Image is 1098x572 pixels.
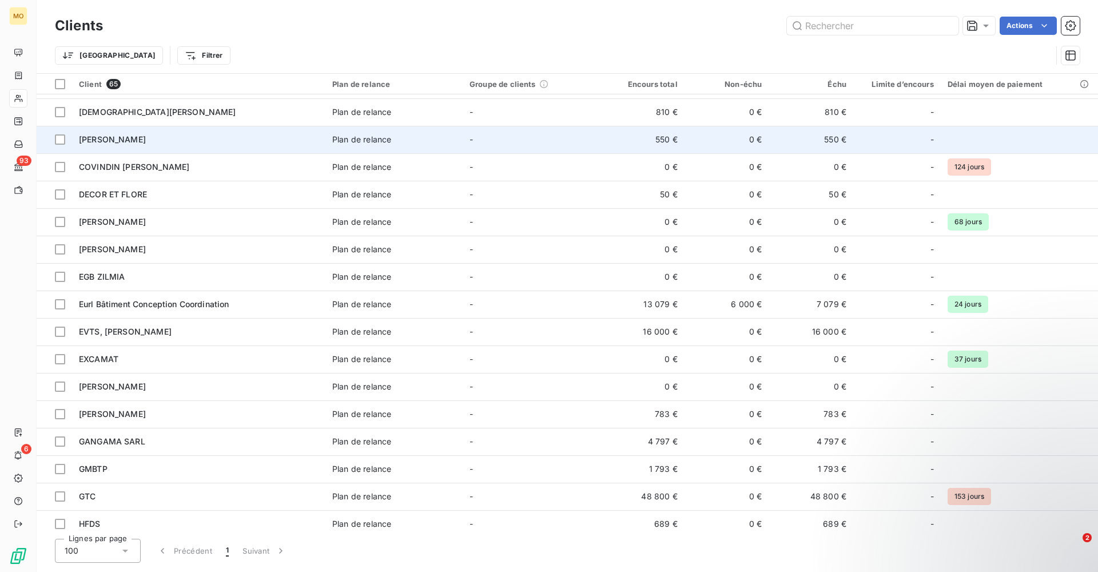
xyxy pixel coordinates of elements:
span: GTC [79,491,96,501]
td: 550 € [600,126,685,153]
span: HFDS [79,519,101,529]
td: 0 € [769,208,853,236]
span: - [930,106,934,118]
span: [PERSON_NAME] [79,244,146,254]
td: 0 € [769,236,853,263]
span: - [930,134,934,145]
div: Plan de relance [332,134,391,145]
button: [GEOGRAPHIC_DATA] [55,46,163,65]
td: 50 € [769,181,853,208]
td: 0 € [769,153,853,181]
div: Plan de relance [332,299,391,310]
span: 2 [1083,533,1092,542]
span: [PERSON_NAME] [79,409,146,419]
span: - [470,409,473,419]
span: - [470,382,473,391]
span: 24 jours [948,296,988,313]
span: DECOR ET FLORE [79,189,147,199]
span: COVINDIN [PERSON_NAME] [79,162,189,172]
td: 4 797 € [600,428,685,455]
span: 65 [106,79,121,89]
td: 0 € [685,483,769,510]
span: GANGAMA SARL [79,436,145,446]
span: - [930,216,934,228]
span: Eurl Bâtiment Conception Coordination [79,299,229,309]
td: 16 000 € [600,318,685,345]
td: 0 € [600,153,685,181]
td: 783 € [600,400,685,428]
span: - [930,271,934,283]
td: 0 € [769,263,853,291]
span: - [930,299,934,310]
div: Non-échu [691,80,762,89]
iframe: Intercom live chat [1059,533,1087,561]
td: 550 € [769,126,853,153]
button: 1 [219,539,236,563]
div: Plan de relance [332,189,391,200]
td: 0 € [600,263,685,291]
td: 0 € [685,153,769,181]
td: 7 079 € [769,291,853,318]
div: Plan de relance [332,408,391,420]
div: Limite d’encours [860,80,934,89]
button: Suivant [236,539,293,563]
td: 0 € [685,126,769,153]
div: Plan de relance [332,326,391,337]
span: 68 jours [948,213,989,231]
td: 0 € [685,98,769,126]
span: GMBTP [79,464,108,474]
div: Plan de relance [332,244,391,255]
span: - [470,519,473,529]
td: 689 € [769,510,853,538]
td: 48 800 € [600,483,685,510]
button: Actions [1000,17,1057,35]
div: Encours total [607,80,678,89]
span: - [470,354,473,364]
td: 0 € [769,345,853,373]
span: - [470,436,473,446]
span: 1 [226,545,229,557]
td: 0 € [685,208,769,236]
div: MO [9,7,27,25]
td: 0 € [685,428,769,455]
td: 810 € [600,98,685,126]
span: - [930,381,934,392]
td: 4 797 € [769,428,853,455]
span: [PERSON_NAME] [79,382,146,391]
div: Plan de relance [332,271,391,283]
td: 6 000 € [685,291,769,318]
iframe: Intercom notifications message [869,461,1098,541]
span: 37 jours [948,351,988,368]
span: 93 [17,156,31,166]
td: 0 € [600,373,685,400]
span: - [470,272,473,281]
td: 16 000 € [769,318,853,345]
span: - [470,299,473,309]
td: 0 € [685,318,769,345]
span: EVTS, [PERSON_NAME] [79,327,172,336]
span: Client [79,80,102,89]
span: EGB ZILMIA [79,272,125,281]
img: Logo LeanPay [9,547,27,565]
span: 100 [65,545,78,557]
span: [PERSON_NAME] [79,217,146,227]
button: Précédent [150,539,219,563]
span: [PERSON_NAME] [79,134,146,144]
span: EXCAMAT [79,354,118,364]
span: - [930,408,934,420]
span: - [930,189,934,200]
span: 6 [21,444,31,454]
div: Plan de relance [332,216,391,228]
span: - [930,244,934,255]
span: - [470,189,473,199]
div: Plan de relance [332,353,391,365]
span: - [470,327,473,336]
td: 0 € [685,236,769,263]
div: Plan de relance [332,381,391,392]
td: 50 € [600,181,685,208]
div: Plan de relance [332,491,391,502]
div: Délai moyen de paiement [948,80,1091,89]
span: 124 jours [948,158,991,176]
span: - [470,107,473,117]
td: 0 € [685,263,769,291]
